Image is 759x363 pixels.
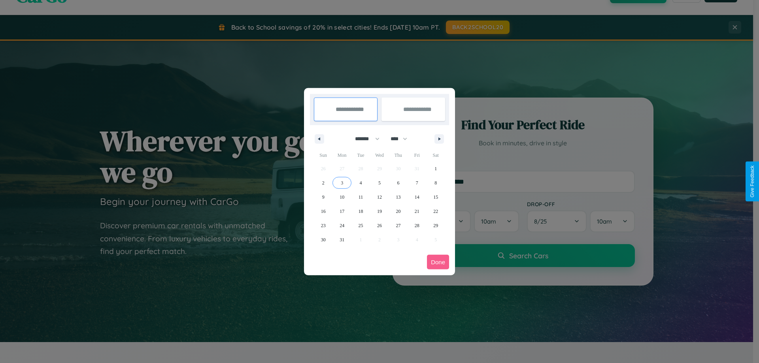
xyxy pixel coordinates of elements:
[321,218,326,233] span: 23
[351,190,370,204] button: 11
[415,190,419,204] span: 14
[332,233,351,247] button: 31
[415,218,419,233] span: 28
[351,149,370,162] span: Tue
[332,204,351,218] button: 17
[332,149,351,162] span: Mon
[314,218,332,233] button: 23
[427,204,445,218] button: 22
[359,190,363,204] span: 11
[370,204,389,218] button: 19
[378,176,381,190] span: 5
[322,190,325,204] span: 9
[434,176,437,190] span: 8
[321,204,326,218] span: 16
[408,190,426,204] button: 14
[433,218,438,233] span: 29
[332,176,351,190] button: 3
[427,190,445,204] button: 15
[397,176,399,190] span: 6
[427,149,445,162] span: Sat
[427,255,449,269] button: Done
[340,218,344,233] span: 24
[427,176,445,190] button: 8
[322,176,325,190] span: 2
[415,204,419,218] span: 21
[351,218,370,233] button: 25
[359,218,363,233] span: 25
[340,204,344,218] span: 17
[416,176,418,190] span: 7
[389,218,408,233] button: 27
[396,204,400,218] span: 20
[314,204,332,218] button: 16
[314,190,332,204] button: 9
[408,218,426,233] button: 28
[377,204,382,218] span: 19
[408,149,426,162] span: Fri
[360,176,362,190] span: 4
[314,176,332,190] button: 2
[427,218,445,233] button: 29
[433,190,438,204] span: 15
[434,162,437,176] span: 1
[370,218,389,233] button: 26
[377,190,382,204] span: 12
[332,190,351,204] button: 10
[359,204,363,218] span: 18
[396,218,400,233] span: 27
[341,176,343,190] span: 3
[351,204,370,218] button: 18
[389,204,408,218] button: 20
[377,218,382,233] span: 26
[389,190,408,204] button: 13
[332,218,351,233] button: 24
[389,149,408,162] span: Thu
[321,233,326,247] span: 30
[340,190,344,204] span: 10
[370,149,389,162] span: Wed
[314,233,332,247] button: 30
[396,190,400,204] span: 13
[370,176,389,190] button: 5
[314,149,332,162] span: Sun
[370,190,389,204] button: 12
[389,176,408,190] button: 6
[408,204,426,218] button: 21
[433,204,438,218] span: 22
[750,166,755,197] div: Give Feedback
[427,162,445,176] button: 1
[351,176,370,190] button: 4
[408,176,426,190] button: 7
[340,233,344,247] span: 31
